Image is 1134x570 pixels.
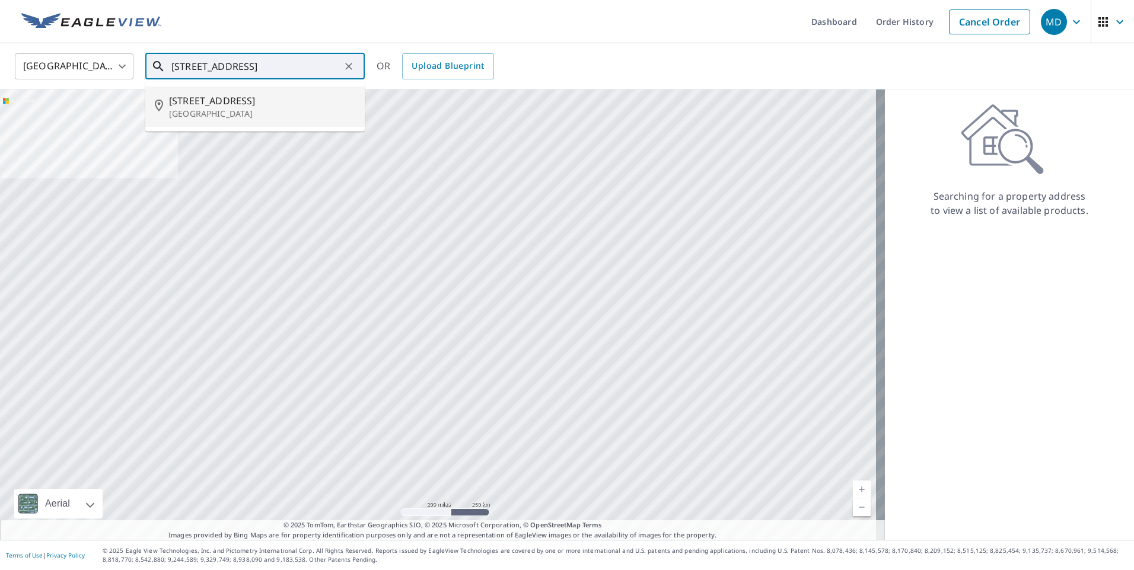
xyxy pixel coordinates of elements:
[340,58,357,75] button: Clear
[42,489,74,518] div: Aerial
[46,551,85,559] a: Privacy Policy
[169,108,355,120] p: [GEOGRAPHIC_DATA]
[283,520,602,530] span: © 2025 TomTom, Earthstar Geographics SIO, © 2025 Microsoft Corporation, ©
[402,53,493,79] a: Upload Blueprint
[412,59,484,73] span: Upload Blueprint
[103,546,1128,564] p: © 2025 Eagle View Technologies, Inc. and Pictometry International Corp. All Rights Reserved. Repo...
[530,520,580,529] a: OpenStreetMap
[1041,9,1067,35] div: MD
[15,50,133,83] div: [GEOGRAPHIC_DATA]
[949,9,1030,34] a: Cancel Order
[169,94,355,108] span: [STREET_ADDRESS]
[21,13,161,31] img: EV Logo
[377,53,494,79] div: OR
[853,498,871,516] a: Current Level 5, Zoom Out
[853,481,871,498] a: Current Level 5, Zoom In
[171,50,340,83] input: Search by address or latitude-longitude
[582,520,602,529] a: Terms
[14,489,103,518] div: Aerial
[6,552,85,559] p: |
[6,551,43,559] a: Terms of Use
[930,189,1089,217] p: Searching for a property address to view a list of available products.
